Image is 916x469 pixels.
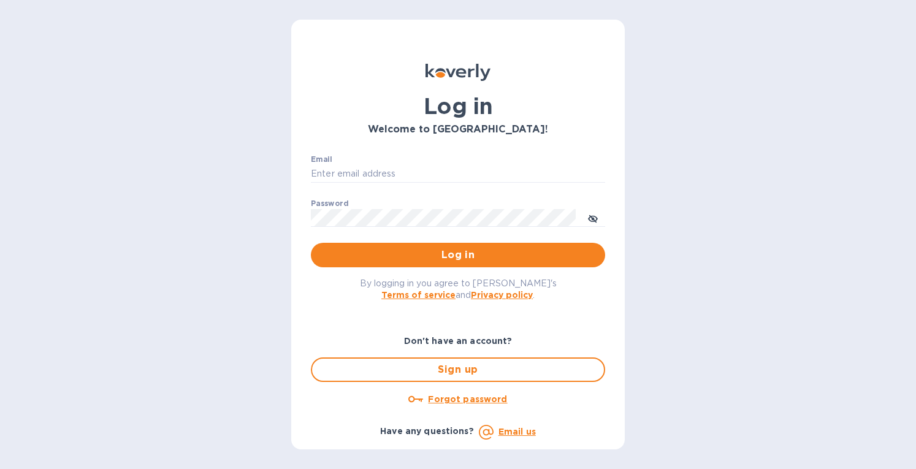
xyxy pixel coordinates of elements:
[428,394,507,404] u: Forgot password
[311,124,605,135] h3: Welcome to [GEOGRAPHIC_DATA]!
[381,290,456,300] a: Terms of service
[311,243,605,267] button: Log in
[311,93,605,119] h1: Log in
[471,290,533,300] a: Privacy policy
[360,278,557,300] span: By logging in you agree to [PERSON_NAME]'s and .
[311,357,605,382] button: Sign up
[321,248,595,262] span: Log in
[311,200,348,207] label: Password
[311,165,605,183] input: Enter email address
[498,427,536,437] a: Email us
[311,156,332,163] label: Email
[426,64,490,81] img: Koverly
[581,205,605,230] button: toggle password visibility
[380,426,474,436] b: Have any questions?
[404,336,513,346] b: Don't have an account?
[322,362,594,377] span: Sign up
